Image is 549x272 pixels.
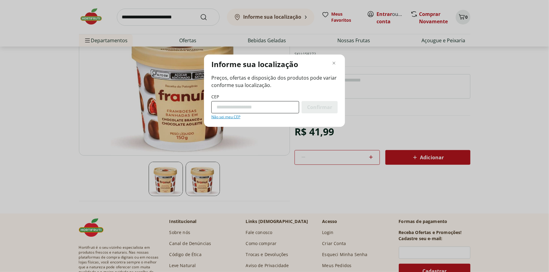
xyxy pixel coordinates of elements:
[211,115,240,119] a: Não sei meu CEP
[307,105,332,110] span: Confirmar
[302,101,338,113] button: Confirmar
[211,74,338,89] span: Preços, ofertas e disposição dos produtos pode variar conforme sua localização.
[211,94,219,100] label: CEP
[211,59,298,69] p: Informe sua localização
[330,59,338,67] button: Fechar modal de regionalização
[204,55,345,127] div: Modal de regionalização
